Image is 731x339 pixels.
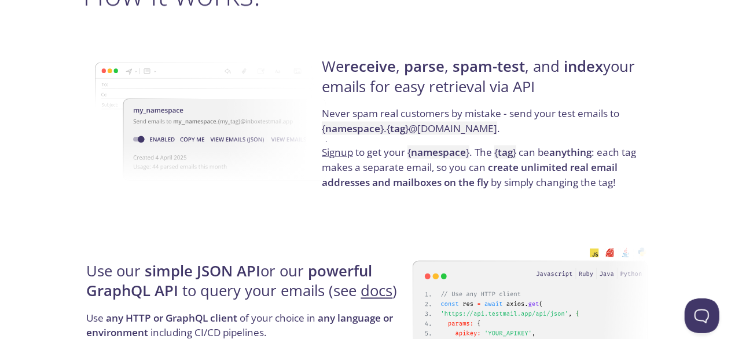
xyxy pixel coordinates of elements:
code: { } [407,145,469,159]
strong: tag [390,122,405,135]
a: Signup [322,145,353,159]
h4: We , , , and your emails for easy retrieval via API [322,57,644,106]
p: Never spam real customers by mistake - send your test emails to . [322,106,644,145]
code: { } . { } @[DOMAIN_NAME] [322,122,497,135]
strong: index [564,56,603,76]
strong: any HTTP or GraphQL client [106,312,238,325]
strong: tag [498,145,513,159]
strong: powerful GraphQL API [87,261,373,301]
code: { } [494,145,516,159]
strong: parse [404,56,445,76]
strong: simple JSON API [145,261,261,282]
h4: Use our or our to query your emails (see ) [87,262,409,311]
strong: anything [549,145,592,159]
a: docs [361,281,393,301]
img: namespace-image [95,30,330,213]
strong: namespace [325,122,380,135]
p: to get your . The can be : each tag makes a separate email, so you can by simply changing the tag! [322,145,644,189]
strong: receive [344,56,396,76]
strong: spam-test [453,56,525,76]
strong: namespace [411,145,466,159]
iframe: Help Scout Beacon - Open [685,298,719,333]
strong: create unlimited real email addresses and mailboxes on the fly [322,161,618,189]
